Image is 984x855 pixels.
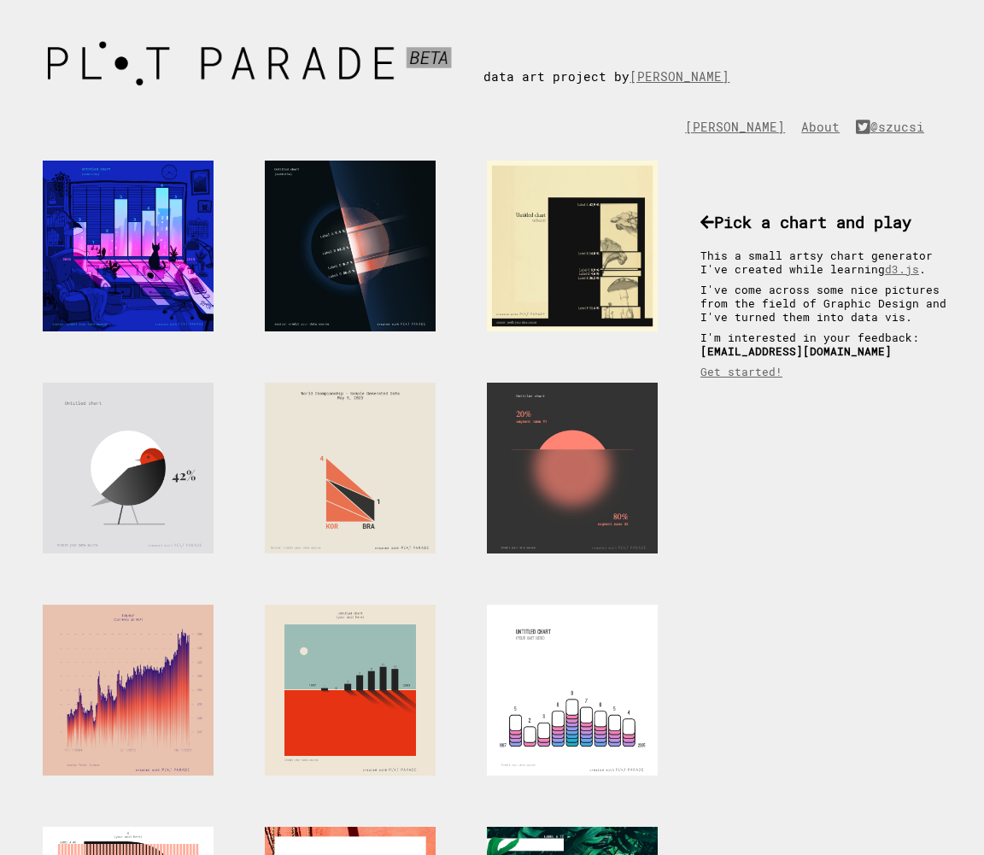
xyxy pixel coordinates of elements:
a: [PERSON_NAME] [630,68,738,85]
a: d3.js [885,262,919,276]
a: About [801,119,848,135]
div: data art project by [483,34,755,85]
b: [EMAIL_ADDRESS][DOMAIN_NAME] [700,344,892,358]
a: [PERSON_NAME] [685,119,794,135]
h3: Pick a chart and play [700,211,965,232]
p: This a small artsy chart generator I've created while learning . [700,249,965,276]
a: @szucsi [856,119,933,135]
p: I'm interested in your feedback: [700,331,965,358]
a: Get started! [700,365,782,378]
p: I've come across some nice pictures from the field of Graphic Design and I've turned them into da... [700,283,965,324]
